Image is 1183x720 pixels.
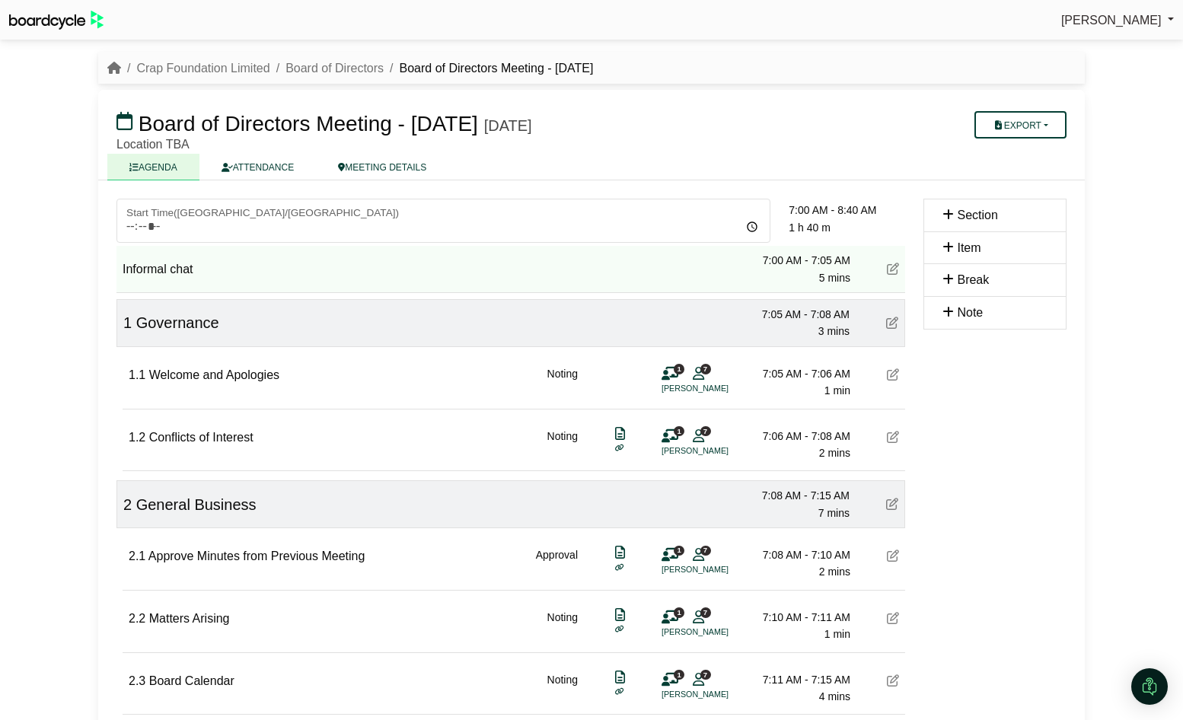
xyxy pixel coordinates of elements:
span: Board of Directors Meeting - [DATE] [139,112,478,135]
span: 1.1 [129,368,145,381]
span: 1 [674,546,684,556]
span: 1 h 40 m [789,221,830,234]
li: [PERSON_NAME] [662,382,776,395]
span: 2 mins [819,447,850,459]
span: 1 min [824,628,850,640]
span: 1.2 [129,431,145,444]
a: AGENDA [107,154,199,180]
span: 2.3 [129,674,145,687]
span: 1 [674,607,684,617]
span: 7 mins [818,507,850,519]
div: 7:05 AM - 7:06 AM [744,365,850,382]
span: Section [957,209,997,221]
div: 7:05 AM - 7:08 AM [743,306,850,323]
a: Crap Foundation Limited [136,62,269,75]
a: [PERSON_NAME] [1061,11,1174,30]
span: 4 mins [819,690,850,702]
span: Approve Minutes from Previous Meeting [148,550,365,562]
span: 7 [700,364,711,374]
span: 5 mins [819,272,850,284]
li: [PERSON_NAME] [662,444,776,457]
span: 1 min [824,384,850,397]
div: Open Intercom Messenger [1131,668,1168,705]
span: General Business [136,496,257,513]
div: 7:08 AM - 7:15 AM [743,487,850,504]
span: [PERSON_NAME] [1061,14,1162,27]
span: Item [957,241,981,254]
div: Noting [547,671,578,706]
span: 1 [674,426,684,436]
span: Break [957,273,989,286]
li: [PERSON_NAME] [662,563,776,576]
span: 3 mins [818,325,850,337]
div: [DATE] [484,116,532,135]
span: 7 [700,670,711,680]
div: Noting [547,428,578,462]
div: 7:10 AM - 7:11 AM [744,609,850,626]
li: Board of Directors Meeting - [DATE] [384,59,593,78]
span: 7 [700,546,711,556]
div: 7:06 AM - 7:08 AM [744,428,850,444]
span: Conflicts of Interest [149,431,253,444]
div: 7:11 AM - 7:15 AM [744,671,850,688]
div: 7:08 AM - 7:10 AM [744,546,850,563]
a: Board of Directors [285,62,384,75]
span: 1 [674,670,684,680]
span: Board Calendar [149,674,234,687]
span: 2 [123,496,132,513]
img: BoardcycleBlackGreen-aaafeed430059cb809a45853b8cf6d952af9d84e6e89e1f1685b34bfd5cb7d64.svg [9,11,104,30]
nav: breadcrumb [107,59,593,78]
span: 2 mins [819,565,850,578]
div: Approval [536,546,578,581]
span: 7 [700,426,711,436]
div: Noting [547,609,578,643]
div: 7:00 AM - 8:40 AM [789,202,905,218]
li: [PERSON_NAME] [662,688,776,701]
span: Note [957,306,983,319]
span: Welcome and Apologies [149,368,279,381]
span: 1 [674,364,684,374]
a: ATTENDANCE [199,154,316,180]
button: Export [974,111,1067,139]
li: [PERSON_NAME] [662,626,776,639]
span: 1 [123,314,132,331]
span: Matters Arising [149,612,230,625]
span: Governance [136,314,219,331]
span: 2.1 [129,550,145,562]
a: MEETING DETAILS [316,154,448,180]
span: 7 [700,607,711,617]
div: Noting [547,365,578,400]
span: Informal chat [123,263,193,276]
span: 2.2 [129,612,145,625]
span: Location TBA [116,138,190,151]
div: 7:00 AM - 7:05 AM [744,252,850,269]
